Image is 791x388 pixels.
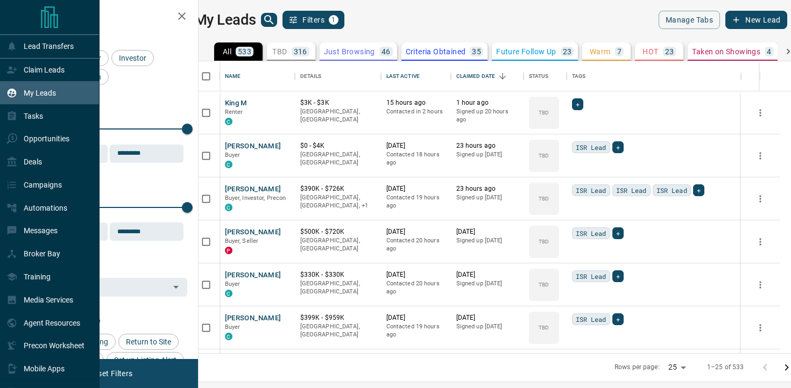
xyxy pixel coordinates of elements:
h2: Filters [34,11,187,24]
p: $330K - $330K [300,270,376,279]
div: 25 [664,360,690,375]
p: 316 [294,48,307,55]
span: + [576,99,580,110]
button: more [752,234,768,250]
h1: My Leads [194,11,256,28]
p: [DATE] [456,270,518,279]
button: [PERSON_NAME] [225,270,281,281]
span: Return to Site [122,337,175,346]
button: [PERSON_NAME] [225,227,281,238]
span: ISR Lead [576,142,606,153]
button: Sort [495,69,510,84]
p: [DATE] [456,227,518,236]
p: Signed up 20 hours ago [456,107,518,124]
span: Renter [225,109,243,116]
div: Name [220,61,295,91]
span: Buyer [225,281,241,288]
p: TBD [539,109,549,117]
p: All [223,48,231,55]
span: + [616,271,620,282]
button: more [752,191,768,207]
p: Contacted 18 hours ago [386,150,446,167]
span: + [616,314,620,325]
button: [PERSON_NAME] [225,141,281,152]
span: ISR Lead [576,314,606,325]
span: Investor [115,54,150,62]
p: Contacted 19 hours ago [386,193,446,210]
div: condos.ca [225,333,232,340]
div: Set up Listing Alert [107,352,184,368]
div: Claimed Date [456,61,496,91]
span: + [616,142,620,153]
button: more [752,148,768,164]
p: 1–25 of 533 [707,363,744,372]
p: $390K - $726K [300,184,376,193]
div: condos.ca [225,204,232,211]
p: $500K - $720K [300,227,376,236]
p: TBD [539,281,549,289]
span: ISR Lead [576,228,606,239]
button: [PERSON_NAME] [225,184,281,195]
p: [DATE] [386,141,446,150]
button: more [752,277,768,293]
p: Future Follow Up [496,48,556,55]
span: Buyer [225,324,241,330]
p: TBD [272,48,287,55]
span: Buyer [225,152,241,159]
p: 35 [472,48,481,55]
p: [DATE] [386,270,446,279]
p: $3K - $3K [300,98,376,107]
span: ISR Lead [656,185,687,196]
div: condos.ca [225,161,232,168]
p: $399K - $959K [300,313,376,322]
button: Reset Filters [82,364,139,383]
p: 4 [767,48,771,55]
p: Contacted 19 hours ago [386,322,446,339]
p: 46 [382,48,391,55]
div: + [612,313,624,325]
p: HOT [642,48,658,55]
p: 7 [617,48,621,55]
p: Signed up [DATE] [456,193,518,202]
div: Investor [111,50,154,66]
button: [PERSON_NAME] [225,313,281,324]
div: property.ca [225,247,232,254]
p: Criteria Obtained [406,48,466,55]
div: Tags [567,61,741,91]
span: ISR Lead [616,185,647,196]
p: Contacted in 2 hours [386,107,446,116]
p: Taken on Showings [692,48,760,55]
span: Buyer, Seller [225,238,259,245]
p: 23 hours ago [456,141,518,150]
div: Last Active [386,61,420,91]
div: condos.ca [225,118,232,125]
p: Contacted 20 hours ago [386,279,446,296]
p: 533 [238,48,251,55]
div: Status [529,61,549,91]
p: TBD [539,195,549,203]
p: Rows per page: [615,363,660,372]
p: Just Browsing [324,48,375,55]
span: + [697,185,701,196]
p: [GEOGRAPHIC_DATA], [GEOGRAPHIC_DATA] [300,150,376,167]
button: Manage Tabs [659,11,720,29]
span: ISR Lead [576,185,606,196]
button: Open [168,279,183,294]
p: 1 hour ago [456,98,518,107]
button: search button [261,13,277,27]
div: Return to Site [118,334,179,350]
span: 1 [330,16,337,24]
button: more [752,320,768,336]
p: TBD [539,324,549,332]
div: + [612,227,624,239]
p: 23 [665,48,674,55]
p: 15 hours ago [386,98,446,107]
p: Brampton [300,193,376,210]
p: [GEOGRAPHIC_DATA], [GEOGRAPHIC_DATA] [300,236,376,253]
p: Signed up [DATE] [456,236,518,245]
span: Buyer, Investor, Precon [225,195,286,202]
div: Claimed Date [451,61,524,91]
div: + [693,184,704,196]
div: condos.ca [225,290,232,297]
button: more [752,105,768,121]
